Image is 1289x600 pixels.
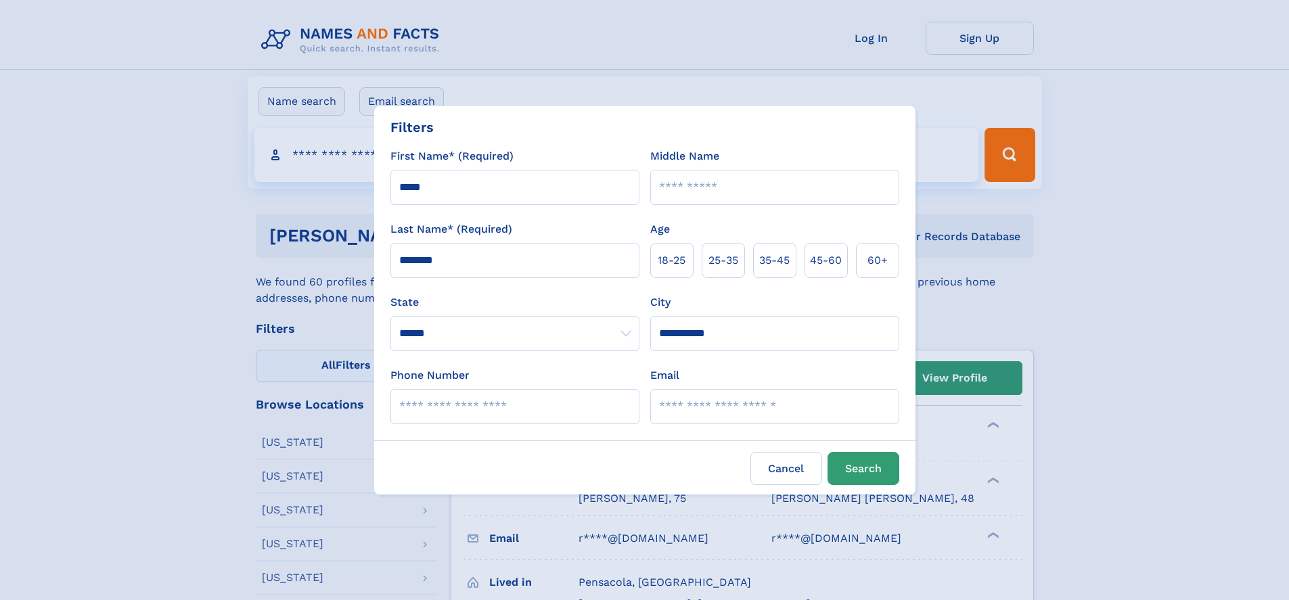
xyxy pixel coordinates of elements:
label: Age [650,221,670,237]
label: Last Name* (Required) [390,221,512,237]
label: State [390,294,639,310]
label: Cancel [750,452,822,485]
label: Email [650,367,679,384]
label: Phone Number [390,367,470,384]
span: 18‑25 [658,252,685,269]
span: 45‑60 [810,252,842,269]
label: Middle Name [650,148,719,164]
span: 35‑45 [759,252,790,269]
button: Search [828,452,899,485]
div: Filters [390,117,434,137]
label: First Name* (Required) [390,148,514,164]
span: 60+ [867,252,888,269]
label: City [650,294,671,310]
span: 25‑35 [708,252,738,269]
